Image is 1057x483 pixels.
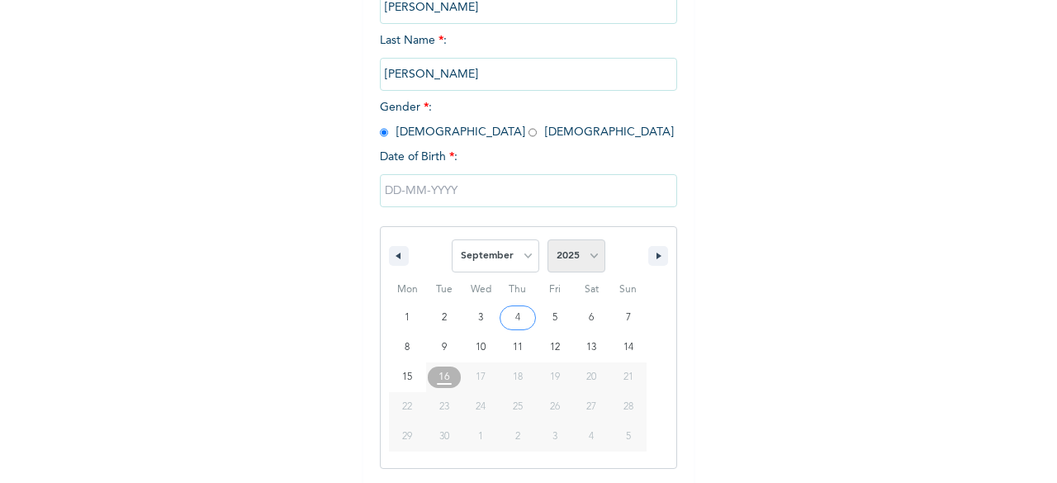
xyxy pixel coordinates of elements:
button: 5 [536,303,573,333]
button: 24 [462,392,500,422]
span: Sat [573,277,610,303]
button: 6 [573,303,610,333]
button: 10 [462,333,500,362]
button: 25 [500,392,537,422]
span: 17 [476,362,486,392]
span: Thu [500,277,537,303]
span: 14 [623,333,633,362]
span: 30 [439,422,449,452]
button: 19 [536,362,573,392]
button: 21 [609,362,647,392]
span: 2 [442,303,447,333]
span: 8 [405,333,410,362]
span: 16 [438,362,450,392]
span: 1 [405,303,410,333]
span: 13 [586,333,596,362]
span: 20 [586,362,596,392]
span: 18 [513,362,523,392]
button: 8 [389,333,426,362]
span: 4 [515,303,520,333]
span: 24 [476,392,486,422]
span: Wed [462,277,500,303]
button: 3 [462,303,500,333]
button: 15 [389,362,426,392]
span: 25 [513,392,523,422]
button: 29 [389,422,426,452]
span: Gender : [DEMOGRAPHIC_DATA] [DEMOGRAPHIC_DATA] [380,102,674,138]
button: 7 [609,303,647,333]
span: 9 [442,333,447,362]
button: 28 [609,392,647,422]
button: 13 [573,333,610,362]
span: 6 [589,303,594,333]
button: 22 [389,392,426,422]
span: 3 [478,303,483,333]
button: 16 [426,362,463,392]
span: 7 [626,303,631,333]
button: 1 [389,303,426,333]
span: 23 [439,392,449,422]
button: 4 [500,303,537,333]
span: 19 [550,362,560,392]
button: 30 [426,422,463,452]
button: 14 [609,333,647,362]
span: 29 [402,422,412,452]
button: 2 [426,303,463,333]
span: 12 [550,333,560,362]
span: 15 [402,362,412,392]
input: Enter your last name [380,58,677,91]
span: Mon [389,277,426,303]
span: Last Name : [380,35,677,80]
button: 18 [500,362,537,392]
button: 23 [426,392,463,422]
span: 27 [586,392,596,422]
button: 20 [573,362,610,392]
button: 9 [426,333,463,362]
span: 26 [550,392,560,422]
span: 21 [623,362,633,392]
span: 22 [402,392,412,422]
button: 17 [462,362,500,392]
button: 12 [536,333,573,362]
span: Date of Birth : [380,149,457,166]
span: 10 [476,333,486,362]
button: 26 [536,392,573,422]
button: 27 [573,392,610,422]
span: Sun [609,277,647,303]
input: DD-MM-YYYY [380,174,677,207]
span: Fri [536,277,573,303]
span: 28 [623,392,633,422]
button: 11 [500,333,537,362]
span: 11 [513,333,523,362]
span: 5 [552,303,557,333]
span: Tue [426,277,463,303]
